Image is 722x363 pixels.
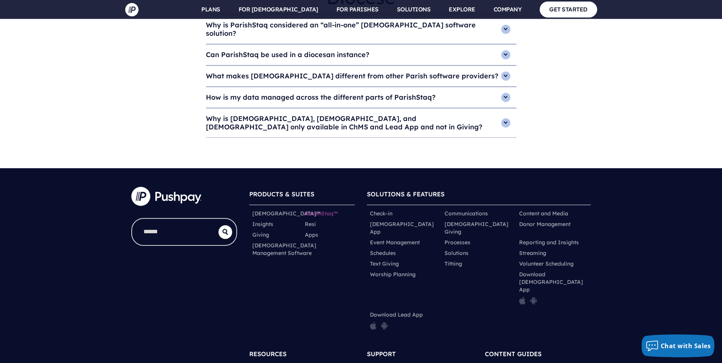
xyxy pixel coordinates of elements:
h4: Why is [DEMOGRAPHIC_DATA], [DEMOGRAPHIC_DATA], and [DEMOGRAPHIC_DATA] only available in ChMS and ... [206,108,516,137]
a: Streaming [519,249,546,257]
a: Volunteer Scheduling [519,260,574,267]
a: Insights [252,220,273,228]
li: Download [DEMOGRAPHIC_DATA] App [516,269,591,309]
li: Download Lead App [367,309,441,334]
button: Chat with Sales [642,334,715,357]
a: ParishStaq™ [305,210,338,217]
a: Schedules [370,249,396,257]
a: Processes [445,239,470,246]
a: [DEMOGRAPHIC_DATA] Giving [445,220,513,236]
a: Check-in [370,210,392,217]
a: Apps [305,231,318,239]
a: Event Management [370,239,420,246]
a: Tithing [445,260,462,267]
a: Worship Planning [370,271,416,278]
a: Reporting and Insights [519,239,579,246]
h4: Can ParishStaq be used in a diocesan instance? [206,45,516,65]
a: Text Giving [370,260,399,267]
img: pp_icon_gplay.png [530,296,537,305]
a: Communications [445,210,488,217]
h4: How is my data managed across the different parts of ParishStaq? [206,87,516,108]
a: [DEMOGRAPHIC_DATA] App [370,220,438,236]
a: [DEMOGRAPHIC_DATA] Management Software [252,242,316,257]
a: Donor Management [519,220,571,228]
a: Solutions [445,249,469,257]
a: [DEMOGRAPHIC_DATA]™ [252,210,320,217]
a: Content and Media [519,210,568,217]
img: pp_icon_gplay.png [381,322,388,330]
a: Resi [305,220,316,228]
span: Chat with Sales [661,342,711,350]
a: GET STARTED [540,2,597,17]
h4: What makes [DEMOGRAPHIC_DATA] different from other Parish software providers? [206,66,516,86]
img: pp_icon_appstore.png [370,322,376,330]
img: pp_icon_appstore.png [519,296,526,305]
h6: SOLUTIONS & FEATURES [367,187,591,205]
h6: PRODUCTS & SUITES [249,187,355,205]
h4: Why is ParishStaq considered an “all-in-one” [DEMOGRAPHIC_DATA] software solution? [206,15,516,44]
a: Giving [252,231,269,239]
